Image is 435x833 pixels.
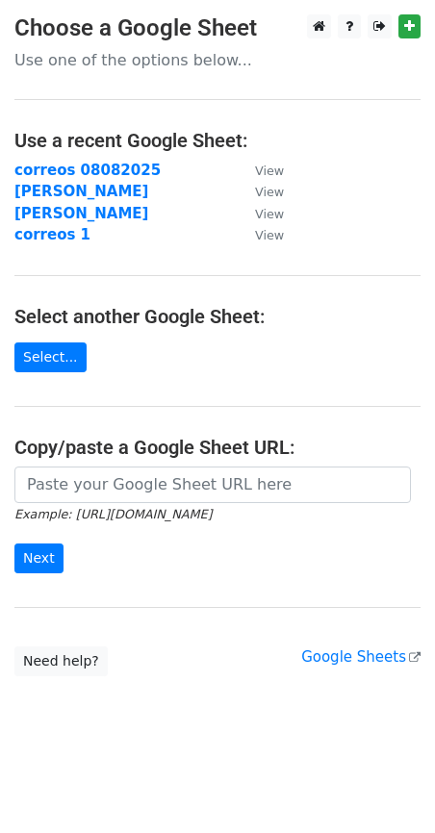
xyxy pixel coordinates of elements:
[14,646,108,676] a: Need help?
[14,226,90,243] a: correos 1
[14,183,148,200] a: [PERSON_NAME]
[14,543,64,573] input: Next
[255,185,284,199] small: View
[255,228,284,242] small: View
[14,342,87,372] a: Select...
[236,205,284,222] a: View
[14,305,421,328] h4: Select another Google Sheet:
[236,226,284,243] a: View
[255,164,284,178] small: View
[301,648,421,666] a: Google Sheets
[236,162,284,179] a: View
[14,507,212,521] small: Example: [URL][DOMAIN_NAME]
[14,205,148,222] a: [PERSON_NAME]
[255,207,284,221] small: View
[14,14,421,42] h3: Choose a Google Sheet
[14,436,421,459] h4: Copy/paste a Google Sheet URL:
[14,162,161,179] a: correos 08082025
[236,183,284,200] a: View
[14,129,421,152] h4: Use a recent Google Sheet:
[14,50,421,70] p: Use one of the options below...
[14,467,411,503] input: Paste your Google Sheet URL here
